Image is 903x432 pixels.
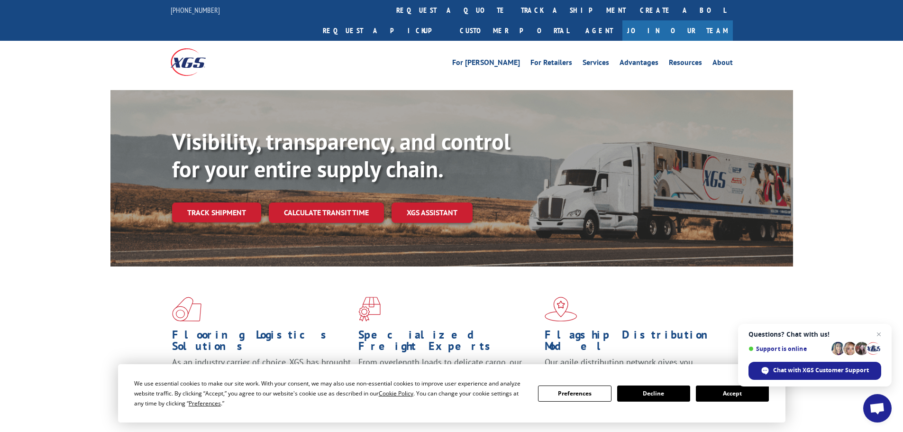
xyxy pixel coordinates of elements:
div: We use essential cookies to make our site work. With your consent, we may also use non-essential ... [134,378,527,408]
span: Close chat [873,329,885,340]
a: Advantages [620,59,658,69]
a: Resources [669,59,702,69]
img: xgs-icon-total-supply-chain-intelligence-red [172,297,201,322]
span: Support is online [748,345,828,352]
button: Decline [617,386,690,402]
span: Cookie Policy [379,389,413,397]
div: Cookie Consent Prompt [118,364,785,423]
button: Accept [696,386,769,402]
span: Chat with XGS Customer Support [773,366,869,375]
a: For Retailers [530,59,572,69]
h1: Specialized Freight Experts [358,329,538,357]
h1: Flooring Logistics Solutions [172,329,351,357]
h1: Flagship Distribution Model [545,329,724,357]
a: Track shipment [172,202,261,222]
div: Chat with XGS Customer Support [748,362,881,380]
p: From overlength loads to delicate cargo, our experienced staff knows the best way to move your fr... [358,357,538,399]
a: Join Our Team [622,20,733,41]
span: Preferences [189,399,221,407]
a: Services [583,59,609,69]
a: Customer Portal [453,20,576,41]
a: About [712,59,733,69]
span: As an industry carrier of choice, XGS has brought innovation and dedication to flooring logistics... [172,357,351,390]
a: Agent [576,20,622,41]
a: XGS ASSISTANT [392,202,473,223]
div: Open chat [863,394,892,423]
button: Preferences [538,386,611,402]
span: Questions? Chat with us! [748,331,881,338]
img: xgs-icon-focused-on-flooring-red [358,297,381,322]
a: Request a pickup [316,20,453,41]
a: [PHONE_NUMBER] [171,5,220,15]
img: xgs-icon-flagship-distribution-model-red [545,297,577,322]
b: Visibility, transparency, and control for your entire supply chain. [172,127,511,184]
a: Calculate transit time [269,202,384,223]
a: For [PERSON_NAME] [452,59,520,69]
span: Our agile distribution network gives you nationwide inventory management on demand. [545,357,719,379]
